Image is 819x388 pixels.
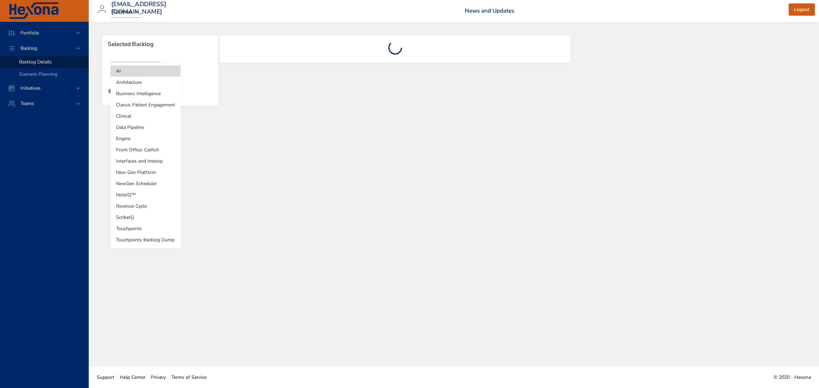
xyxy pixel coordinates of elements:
li: AI [111,65,181,77]
li: Revenue Cycle [111,200,181,212]
li: Classic Patient Engagement [111,99,181,110]
li: ScribeIQ [111,212,181,223]
li: NoteIQ™ [111,189,181,200]
li: NewGen Scheduler [111,178,181,189]
li: Front Office: Catfish [111,144,181,155]
li: Engine [111,133,181,144]
li: Touchpoints Backlog Dump [111,234,181,245]
li: Interfaces and Interop [111,155,181,167]
li: Business Intelligence [111,88,181,99]
li: Architecture [111,77,181,88]
li: Clinical [111,110,181,122]
li: New Gen Platform [111,167,181,178]
li: Touchpoints [111,223,181,234]
li: Data Pipeline [111,122,181,133]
